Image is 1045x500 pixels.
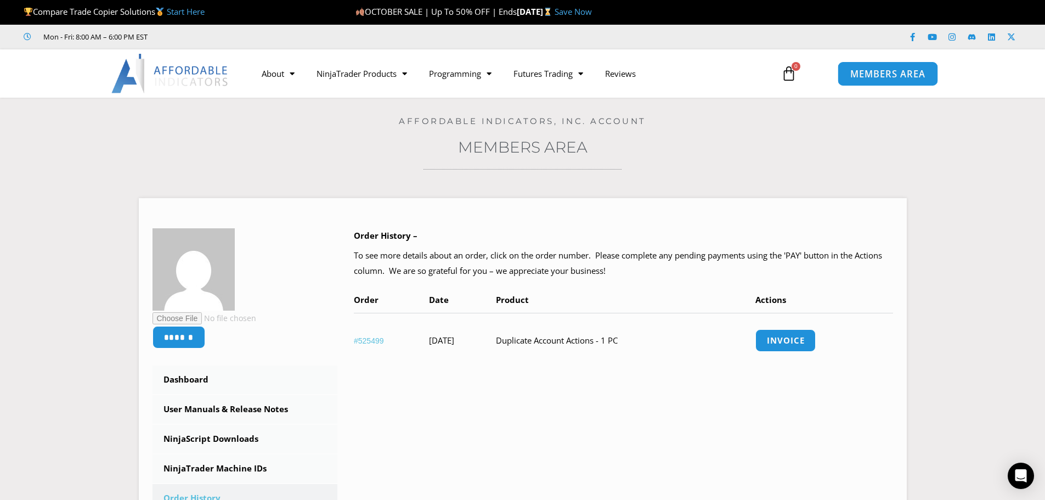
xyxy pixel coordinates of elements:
td: Duplicate Account Actions - 1 PC [496,313,755,368]
a: Invoice order number 525499 [755,329,816,352]
img: 🥇 [156,8,164,16]
a: NinjaScript Downloads [152,425,338,453]
span: Order [354,294,379,305]
span: Product [496,294,529,305]
span: Compare Trade Copier Solutions [24,6,205,17]
a: Futures Trading [502,61,594,86]
img: 🏆 [24,8,32,16]
a: Reviews [594,61,647,86]
div: Open Intercom Messenger [1008,463,1034,489]
a: MEMBERS AREA [838,61,938,86]
span: Actions [755,294,786,305]
a: NinjaTrader Machine IDs [152,454,338,483]
a: Affordable Indicators, Inc. Account [399,116,646,126]
span: MEMBERS AREA [850,69,925,78]
b: Order History – [354,230,417,241]
span: 0 [792,62,800,71]
p: To see more details about an order, click on the order number. Please complete any pending paymen... [354,248,893,279]
img: ⌛ [544,8,552,16]
img: LogoAI | Affordable Indicators – NinjaTrader [111,54,229,93]
span: Date [429,294,449,305]
iframe: Customer reviews powered by Trustpilot [163,31,327,42]
span: Mon - Fri: 8:00 AM – 6:00 PM EST [41,30,148,43]
a: Members Area [458,138,588,156]
nav: Menu [251,61,769,86]
a: View order number 525499 [354,336,384,345]
a: NinjaTrader Products [306,61,418,86]
time: [DATE] [429,335,454,346]
a: 0 [765,58,813,89]
span: OCTOBER SALE | Up To 50% OFF | Ends [355,6,517,17]
a: Dashboard [152,366,338,394]
img: 9873623af1d3d6777f53c285a0dcd8c59f80873114ed91ff3b3619cbc1ad8fea [152,228,235,311]
a: Save Now [555,6,592,17]
img: 🍂 [356,8,364,16]
a: Start Here [167,6,205,17]
a: User Manuals & Release Notes [152,395,338,424]
a: Programming [418,61,502,86]
a: About [251,61,306,86]
strong: [DATE] [517,6,555,17]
